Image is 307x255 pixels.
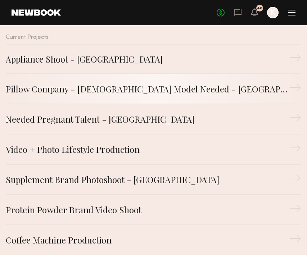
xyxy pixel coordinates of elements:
a: Appliance Shoot - [GEOGRAPHIC_DATA]→ [6,44,301,74]
a: K [267,7,279,18]
a: Pillow Company - [DEMOGRAPHIC_DATA] Model Needed - [GEOGRAPHIC_DATA]→ [6,74,301,104]
div: Protein Powder Brand Video Shoot [6,203,289,216]
a: Needed Pregnant Talent - [GEOGRAPHIC_DATA]→ [6,104,301,135]
div: Appliance Shoot - [GEOGRAPHIC_DATA] [6,53,289,65]
div: → [289,172,301,187]
div: → [289,112,301,126]
div: Supplement Brand Photoshoot - [GEOGRAPHIC_DATA] [6,173,289,186]
div: 40 [257,6,262,10]
a: Supplement Brand Photoshoot - [GEOGRAPHIC_DATA]→ [6,165,301,195]
div: → [289,82,301,96]
div: Pillow Company - [DEMOGRAPHIC_DATA] Model Needed - [GEOGRAPHIC_DATA] [6,82,289,95]
div: → [289,202,301,217]
a: Protein Powder Brand Video Shoot→ [6,195,301,225]
div: Video + Photo Lifestyle Production [6,143,289,156]
div: → [289,233,301,247]
div: Needed Pregnant Talent - [GEOGRAPHIC_DATA] [6,113,289,126]
div: → [289,52,301,66]
a: Video + Photo Lifestyle Production→ [6,135,301,165]
div: Coffee Machine Production [6,233,289,246]
div: → [289,142,301,156]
